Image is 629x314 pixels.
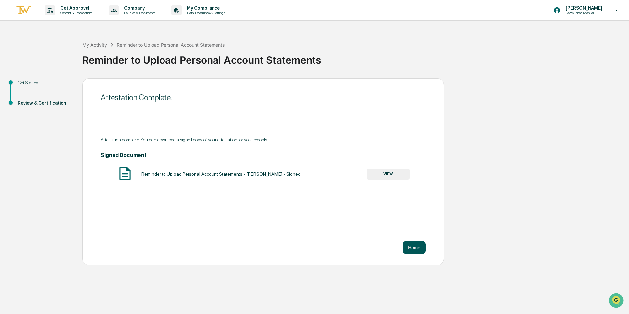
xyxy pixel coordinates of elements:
a: 🖐️Preclearance [4,80,45,92]
span: Pylon [65,112,80,117]
div: Reminder to Upload Personal Account Statements - [PERSON_NAME] - Signed [141,171,301,177]
a: 🗄️Attestations [45,80,84,92]
div: Start new chat [22,50,108,57]
p: How can we help? [7,14,120,24]
p: [PERSON_NAME] [561,5,606,11]
p: Content & Transactions [55,11,96,15]
div: 🔎 [7,96,12,101]
div: 🖐️ [7,84,12,89]
p: Compliance Manual [561,11,606,15]
span: Preclearance [13,83,42,90]
div: Reminder to Upload Personal Account Statements [82,49,626,66]
a: 🔎Data Lookup [4,93,44,105]
img: logo [16,5,32,16]
p: Policies & Documents [119,11,158,15]
p: Get Approval [55,5,96,11]
span: Attestations [54,83,82,90]
a: Powered byPylon [46,111,80,117]
div: 🗄️ [48,84,53,89]
iframe: Open customer support [608,292,626,310]
img: Document Icon [117,165,133,182]
div: Get Started [18,79,72,86]
span: Data Lookup [13,95,41,102]
div: Review & Certification [18,100,72,107]
img: 1746055101610-c473b297-6a78-478c-a979-82029cc54cd1 [7,50,18,62]
div: My Activity [82,42,107,48]
div: We're available if you need us! [22,57,83,62]
h4: Signed Document [101,152,426,158]
button: Start new chat [112,52,120,60]
div: Reminder to Upload Personal Account Statements [117,42,225,48]
p: Company [119,5,158,11]
button: Home [403,241,426,254]
button: VIEW [367,169,410,180]
div: Attestation complete. You can download a signed copy of your attestation for your records. [101,137,426,142]
p: Data, Deadlines & Settings [182,11,228,15]
div: Attestation Complete. [101,93,426,102]
p: My Compliance [182,5,228,11]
